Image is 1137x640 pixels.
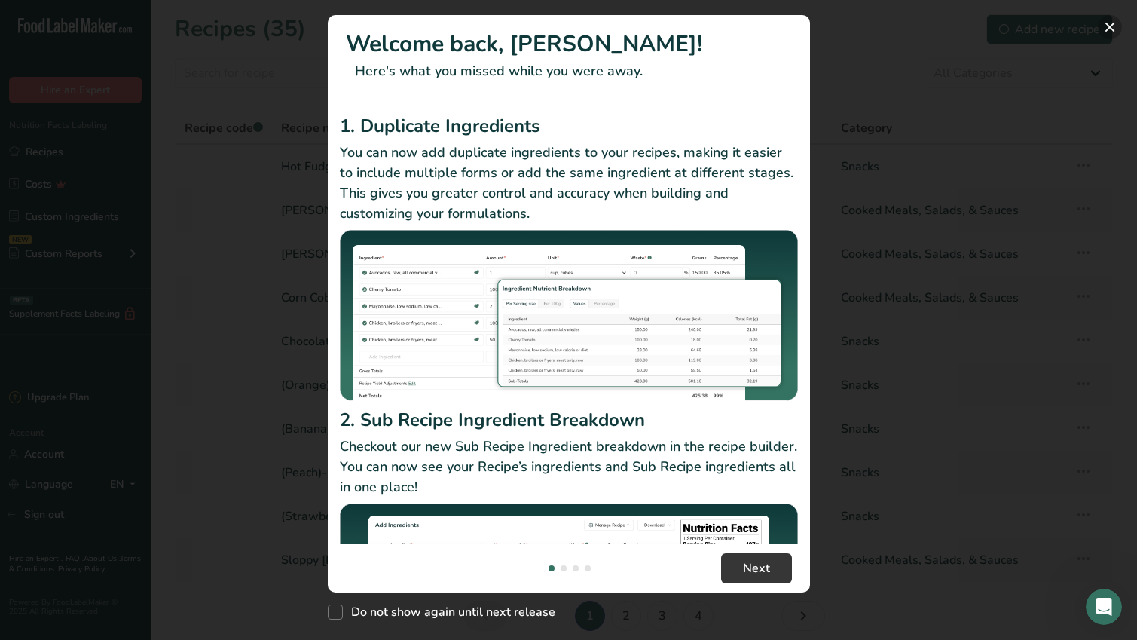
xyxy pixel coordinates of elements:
span: Do not show again until next release [343,605,555,620]
span: Next [743,559,770,577]
img: Duplicate Ingredients [340,230,798,401]
p: Checkout our new Sub Recipe Ingredient breakdown in the recipe builder. You can now see your Reci... [340,436,798,498]
h1: Welcome back, [PERSON_NAME]! [346,27,792,61]
h2: 1. Duplicate Ingredients [340,112,798,139]
iframe: Intercom live chat [1086,589,1122,625]
p: Here's what you missed while you were away. [346,61,792,81]
p: You can now add duplicate ingredients to your recipes, making it easier to include multiple forms... [340,142,798,224]
button: Next [721,553,792,583]
h2: 2. Sub Recipe Ingredient Breakdown [340,406,798,433]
